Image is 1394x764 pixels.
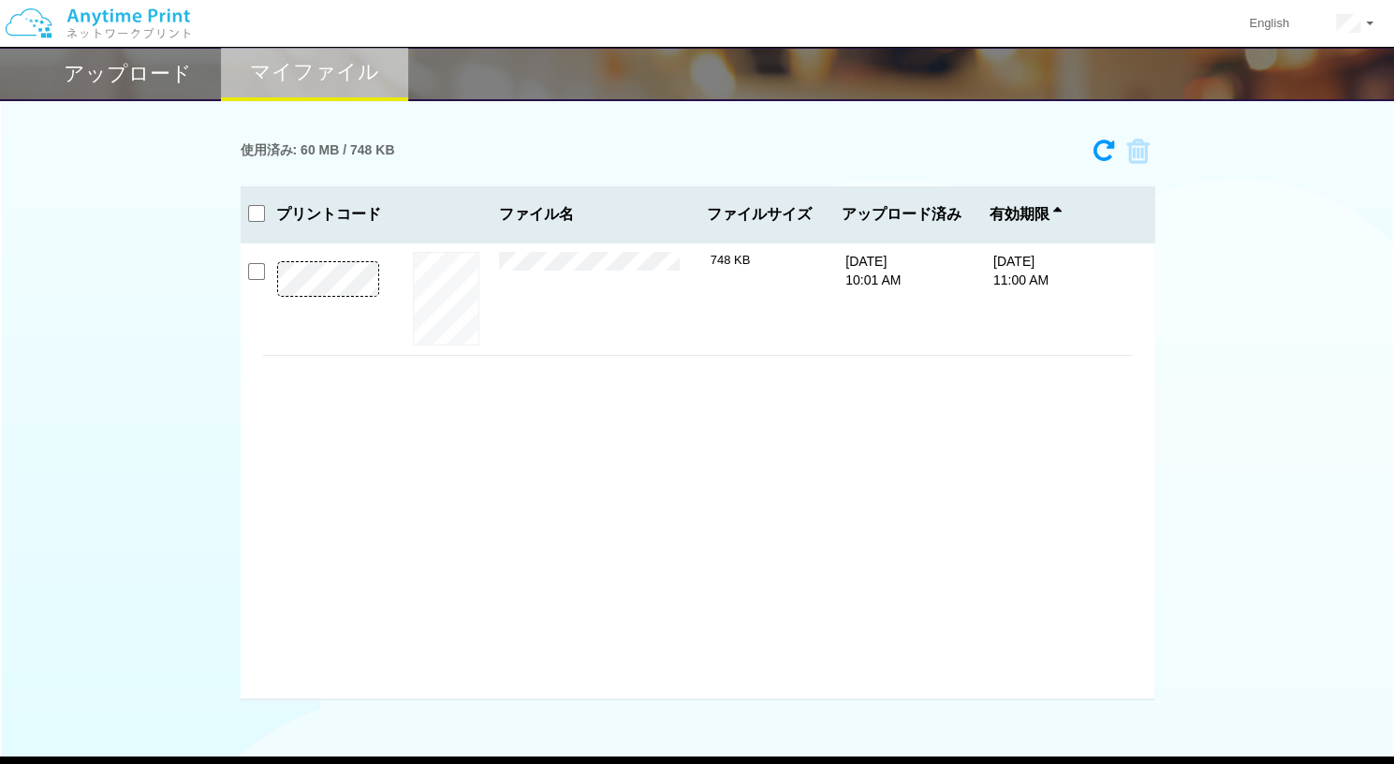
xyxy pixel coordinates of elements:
p: [DATE] 11:00 AM [993,252,1064,289]
h3: 使用済み: 60 MB / 748 KB [241,143,395,157]
span: ファイル名 [499,206,699,223]
p: [DATE] 10:01 AM [845,252,917,289]
span: 748 KB [711,253,751,267]
span: 有効期限 [990,206,1062,223]
h3: プリントコード [263,206,394,223]
h2: マイファイル [250,61,379,83]
h2: アップロード [64,63,192,85]
span: アップロード済み [842,206,961,223]
span: ファイルサイズ [707,206,814,223]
